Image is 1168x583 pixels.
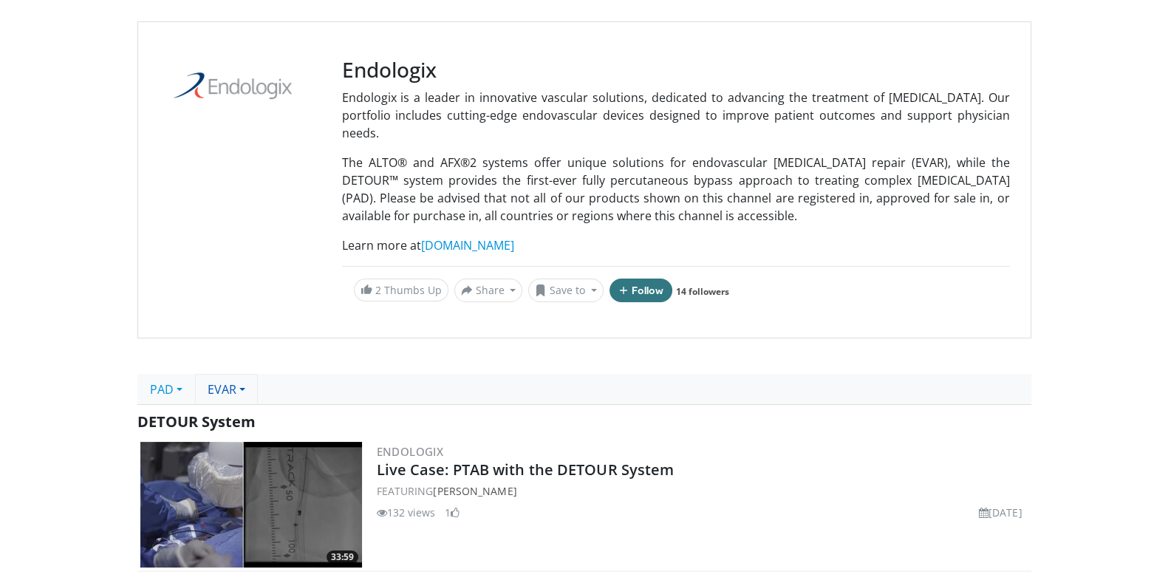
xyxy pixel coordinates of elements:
li: [DATE] [979,505,1022,520]
a: 14 followers [676,285,729,298]
a: Endologix [377,444,444,459]
p: The ALTO® and AFX®2 systems offer unique solutions for endovascular [MEDICAL_DATA] repair (EVAR),... [342,154,1010,225]
span: DETOUR System [137,412,256,432]
a: 33:59 [140,442,362,567]
button: Follow [609,279,673,302]
button: Save to [528,279,604,302]
li: 1 [445,505,460,520]
img: ef411eda-9e04-49dd-9f9e-15378c486a06.300x170_q85_crop-smart_upscale.jpg [140,442,362,567]
span: 2 [375,283,381,297]
button: Share [454,279,523,302]
a: 2 Thumbs Up [354,279,448,301]
a: PAD [137,374,195,405]
li: 132 views [377,505,436,520]
p: Learn more at [342,236,1010,254]
a: [DOMAIN_NAME] [421,237,514,253]
p: Endologix is a leader in innovative vascular solutions, dedicated to advancing the treatment of [... [342,89,1010,142]
a: EVAR [195,374,258,405]
h3: Endologix [342,58,1010,83]
div: FEATURING [377,483,1028,499]
a: Live Case: PTAB with the DETOUR System [377,460,674,480]
span: 33:59 [327,550,358,564]
a: [PERSON_NAME] [433,484,516,498]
